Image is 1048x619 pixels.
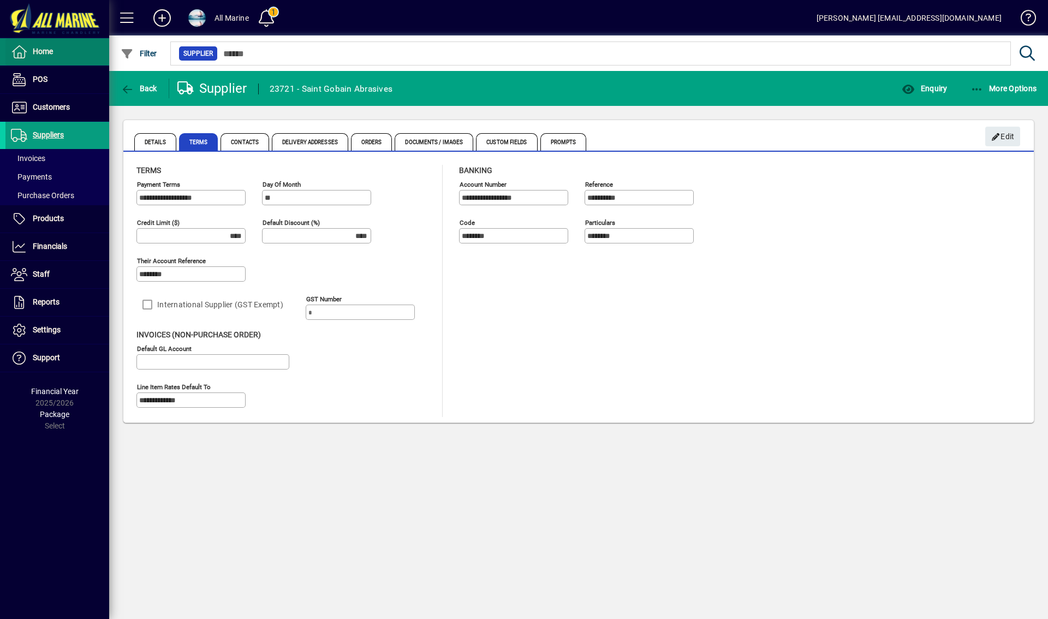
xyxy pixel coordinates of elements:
span: Financials [33,242,67,251]
button: Edit [985,127,1020,146]
app-page-header-button: Back [109,79,169,98]
button: Add [145,8,180,28]
mat-label: Credit Limit ($) [137,219,180,227]
button: Filter [118,44,160,63]
span: Enquiry [902,84,947,93]
span: Prompts [540,133,587,151]
mat-label: Reference [585,181,613,188]
span: More Options [970,84,1037,93]
span: Terms [136,166,161,175]
mat-label: Payment Terms [137,181,180,188]
span: Home [33,47,53,56]
span: Back [121,84,157,93]
span: Filter [121,49,157,58]
span: Documents / Images [395,133,473,151]
a: Settings [5,317,109,344]
span: Invoices [11,154,45,163]
a: POS [5,66,109,93]
a: Home [5,38,109,66]
mat-label: Line Item Rates Default To [137,383,211,391]
span: Financial Year [31,387,79,396]
mat-label: Day of month [263,181,301,188]
mat-label: Default Discount (%) [263,219,320,227]
span: Details [134,133,176,151]
span: Supplier [183,48,213,59]
a: Customers [5,94,109,121]
a: Payments [5,168,109,186]
div: 23721 - Saint Gobain Abrasives [270,80,393,98]
div: [PERSON_NAME] [EMAIL_ADDRESS][DOMAIN_NAME] [817,9,1002,27]
a: Invoices [5,149,109,168]
button: Profile [180,8,215,28]
mat-label: Code [460,219,475,227]
mat-label: Their Account Reference [137,257,206,265]
div: All Marine [215,9,249,27]
a: Support [5,344,109,372]
mat-label: Particulars [585,219,615,227]
mat-label: Account number [460,181,507,188]
a: Products [5,205,109,233]
span: Custom Fields [476,133,537,151]
span: Package [40,410,69,419]
mat-label: GST Number [306,295,342,303]
span: Orders [351,133,392,151]
button: More Options [968,79,1040,98]
span: Payments [11,172,52,181]
span: Contacts [221,133,269,151]
span: Support [33,353,60,362]
button: Back [118,79,160,98]
span: Reports [33,297,59,306]
div: Supplier [177,80,247,97]
a: Knowledge Base [1013,2,1034,38]
a: Staff [5,261,109,288]
span: Terms [179,133,218,151]
span: Customers [33,103,70,111]
span: Purchase Orders [11,191,74,200]
button: Enquiry [899,79,950,98]
span: Suppliers [33,130,64,139]
mat-label: Default GL Account [137,345,192,353]
span: Edit [991,128,1015,146]
span: Settings [33,325,61,334]
span: Staff [33,270,50,278]
a: Financials [5,233,109,260]
span: Products [33,214,64,223]
span: Invoices (non-purchase order) [136,330,261,339]
span: POS [33,75,47,84]
a: Reports [5,289,109,316]
span: Banking [459,166,492,175]
span: Delivery Addresses [272,133,348,151]
a: Purchase Orders [5,186,109,205]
